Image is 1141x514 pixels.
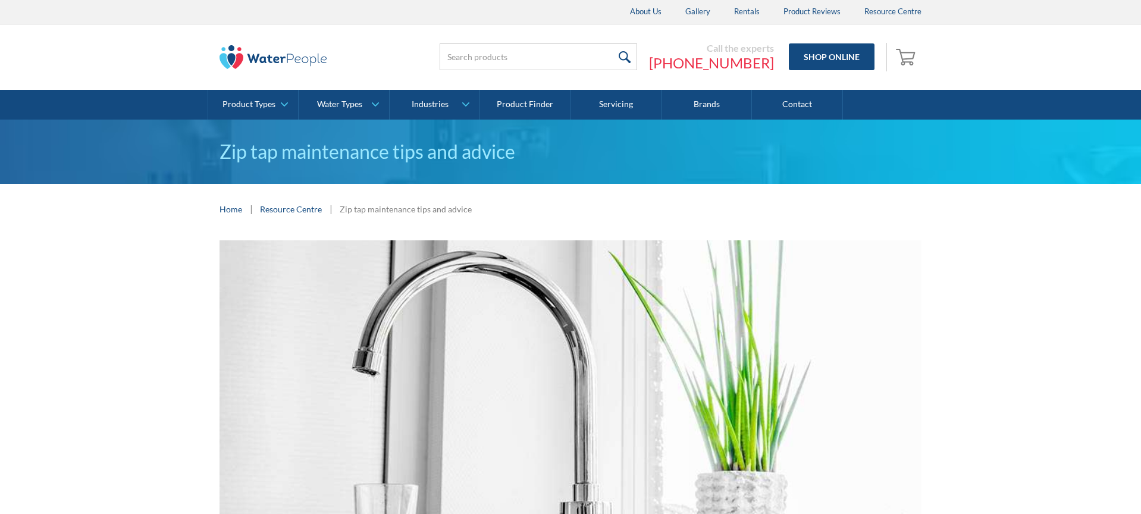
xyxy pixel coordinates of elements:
[299,90,388,120] a: Water Types
[260,203,322,215] a: Resource Centre
[390,90,479,120] a: Industries
[893,43,921,71] a: Open empty cart
[220,137,921,166] h1: Zip tap maintenance tips and advice
[220,203,242,215] a: Home
[571,90,662,120] a: Servicing
[440,43,637,70] input: Search products
[752,90,842,120] a: Contact
[649,42,774,54] div: Call the experts
[662,90,752,120] a: Brands
[248,202,254,216] div: |
[789,43,874,70] a: Shop Online
[317,99,362,109] div: Water Types
[208,90,298,120] a: Product Types
[220,45,327,69] img: The Water People
[480,90,570,120] a: Product Finder
[328,202,334,216] div: |
[649,54,774,72] a: [PHONE_NUMBER]
[222,99,275,109] div: Product Types
[340,203,472,215] div: Zip tap maintenance tips and advice
[896,47,919,66] img: shopping cart
[412,99,449,109] div: Industries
